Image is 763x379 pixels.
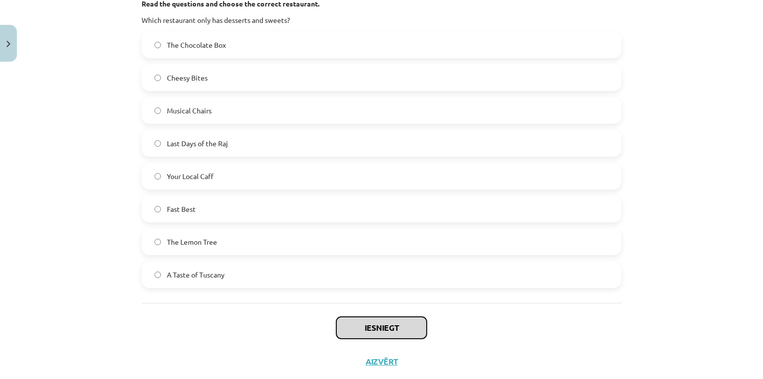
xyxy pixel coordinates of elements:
input: The Lemon Tree [154,239,161,245]
span: Fast Best [167,204,196,214]
span: Cheesy Bites [167,73,208,83]
input: Fast Best [154,206,161,212]
span: A Taste of Tuscany [167,270,225,280]
img: icon-close-lesson-0947bae3869378f0d4975bcd49f059093ad1ed9edebbc8119c70593378902aed.svg [6,41,10,47]
input: Musical Chairs [154,107,161,114]
span: The Lemon Tree [167,237,217,247]
button: Iesniegt [336,317,427,339]
span: Musical Chairs [167,105,212,116]
span: Last Days of the Raj [167,138,228,149]
span: Your Local Caff [167,171,214,182]
input: A Taste of Tuscany [154,272,161,278]
p: Which restaurant only has desserts and sweets? [142,15,621,25]
input: The Chocolate Box [154,42,161,48]
input: Cheesy Bites [154,75,161,81]
button: Aizvērt [363,357,400,367]
input: Last Days of the Raj [154,140,161,147]
span: The Chocolate Box [167,40,226,50]
input: Your Local Caff [154,173,161,180]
